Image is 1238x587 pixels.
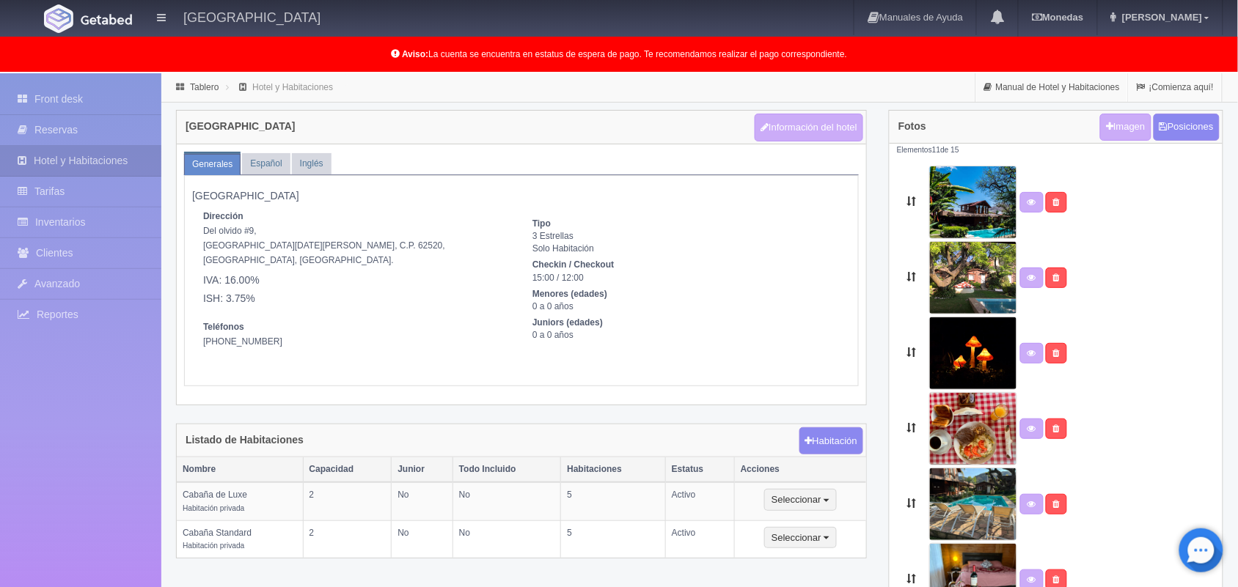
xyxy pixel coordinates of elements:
[532,259,840,271] dt: Checkin / Checkout
[44,4,73,33] img: Getabed
[1032,12,1083,23] b: Monedas
[184,154,241,175] a: Generales
[976,73,1128,102] a: Manual de Hotel y Habitaciones
[392,482,453,520] td: No
[897,146,959,154] small: Elementos de 15
[252,82,333,92] a: Hotel y Habitaciones
[203,320,510,363] address: [PHONE_NUMBER]
[898,121,926,132] h4: Fotos
[532,272,840,284] dd: 15:00 / 12:00
[561,520,666,558] td: 5
[203,322,244,332] strong: Teléfonos
[203,293,510,304] h5: ISH: 3.75%
[734,457,866,482] th: Acciones
[1129,73,1222,102] a: ¡Comienza aquí!
[303,457,392,482] th: Capacidad
[186,435,304,446] h4: Listado de Habitaciones
[532,230,840,255] dd: 3 Estrellas Solo Habitación
[799,427,863,455] button: Habitación
[392,520,453,558] td: No
[929,317,1017,390] img: 612_7743.jpg
[292,153,332,174] a: Inglés
[1100,114,1151,141] a: Imagen
[453,482,560,520] td: No
[929,468,1017,541] img: 612_7931.jpg
[665,482,734,520] td: Activo
[203,211,243,221] strong: Dirección
[665,457,734,482] th: Estatus
[453,520,560,558] td: No
[392,457,453,482] th: Junior
[532,288,840,300] dt: Menores (edades)
[402,49,428,59] b: Aviso:
[186,121,296,132] h4: [GEOGRAPHIC_DATA]
[1118,12,1202,23] span: [PERSON_NAME]
[929,241,1017,314] img: 612_7752.jpg
[453,457,560,482] th: Todo Incluido
[242,153,290,174] a: Español
[665,520,734,558] td: Activo
[183,7,321,26] h4: [GEOGRAPHIC_DATA]
[303,482,392,520] td: 2
[192,191,851,202] h5: [GEOGRAPHIC_DATA]
[532,300,840,313] dd: 0 a 0 años
[764,527,837,549] button: Seleccionar
[532,317,840,329] dt: Juniors (edades)
[1154,114,1220,141] button: Posiciones
[190,82,219,92] a: Tablero
[764,489,837,511] button: Seleccionar
[177,520,303,558] td: Cabaña Standard
[183,542,244,550] small: Habitación privada
[203,275,510,286] h5: IVA: 16.00%
[561,482,666,520] td: 5
[929,392,1017,465] img: 612_7890.jpg
[532,218,840,230] dt: Tipo
[177,482,303,520] td: Cabaña de Luxe
[303,520,392,558] td: 2
[932,146,940,154] span: 11
[183,504,244,512] small: Habitación privada
[203,209,510,305] address: Del olvido #9, [GEOGRAPHIC_DATA][DATE][PERSON_NAME], C.P. 62520, [GEOGRAPHIC_DATA], [GEOGRAPHIC_D...
[561,457,666,482] th: Habitaciones
[177,457,303,482] th: Nombre
[81,14,132,25] img: Getabed
[755,114,863,141] button: Información del hotel
[532,329,840,342] dd: 0 a 0 años
[929,166,1017,239] img: 612_7749.jpg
